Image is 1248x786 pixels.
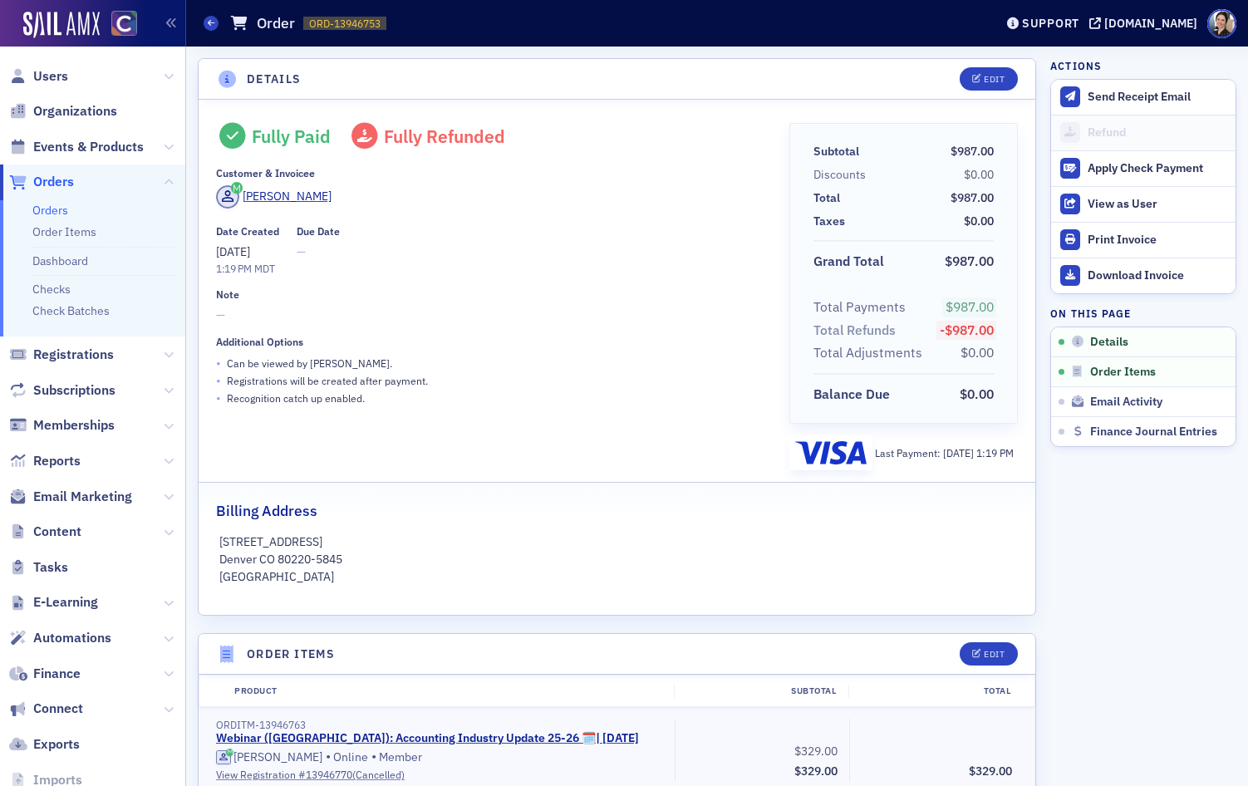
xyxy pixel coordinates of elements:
[371,749,376,765] span: •
[976,446,1014,459] span: 1:19 PM
[1104,16,1197,31] div: [DOMAIN_NAME]
[9,102,117,120] a: Organizations
[848,685,1023,698] div: Total
[216,225,279,238] div: Date Created
[960,642,1017,666] button: Edit
[813,166,872,184] span: Discounts
[33,558,68,577] span: Tasks
[216,262,252,275] time: 1:19 PM
[216,167,315,179] div: Customer & Invoicee
[1088,161,1227,176] div: Apply Check Payment
[9,735,80,754] a: Exports
[1051,258,1236,293] a: Download Invoice
[875,445,1014,460] div: Last Payment:
[1090,365,1156,380] span: Order Items
[1088,268,1227,283] div: Download Invoice
[9,629,111,647] a: Automations
[32,224,96,239] a: Order Items
[1051,222,1236,258] a: Print Invoice
[9,523,81,541] a: Content
[33,735,80,754] span: Exports
[252,125,331,147] div: Fully Paid
[960,386,994,402] span: $0.00
[813,166,866,184] div: Discounts
[9,346,114,364] a: Registrations
[1088,233,1227,248] div: Print Invoice
[223,685,674,698] div: Product
[227,356,392,371] p: Can be viewed by [PERSON_NAME] .
[33,102,117,120] span: Organizations
[247,71,302,88] h4: Details
[813,385,890,405] div: Balance Due
[943,446,976,459] span: [DATE]
[813,189,840,207] div: Total
[984,75,1005,84] div: Edit
[216,750,322,765] a: [PERSON_NAME]
[32,203,68,218] a: Orders
[33,173,74,191] span: Orders
[33,416,115,435] span: Memberships
[813,321,896,341] div: Total Refunds
[9,138,144,156] a: Events & Products
[945,253,994,269] span: $987.00
[674,685,848,698] div: Subtotal
[795,441,867,464] img: visa
[9,558,68,577] a: Tasks
[813,143,865,160] span: Subtotal
[33,700,83,718] span: Connect
[216,244,250,259] span: [DATE]
[216,355,221,372] span: •
[813,252,884,272] div: Grand Total
[813,189,846,207] span: Total
[216,390,221,407] span: •
[9,173,74,191] a: Orders
[326,749,331,765] span: •
[1051,80,1236,115] button: Send Receipt Email
[9,593,98,612] a: E-Learning
[216,749,663,765] div: Online Member
[33,593,98,612] span: E-Learning
[984,650,1005,659] div: Edit
[100,11,137,39] a: View Homepage
[216,336,303,348] div: Additional Options
[233,750,322,765] div: [PERSON_NAME]
[1207,9,1236,38] span: Profile
[813,143,859,160] div: Subtotal
[247,646,335,663] h4: Order Items
[961,344,994,361] span: $0.00
[216,288,239,301] div: Note
[1090,335,1128,350] span: Details
[813,213,845,230] div: Taxes
[23,12,100,38] img: SailAMX
[1022,16,1079,31] div: Support
[1090,395,1162,410] span: Email Activity
[33,488,132,506] span: Email Marketing
[813,297,906,317] div: Total Payments
[813,297,911,317] span: Total Payments
[216,372,221,390] span: •
[297,243,340,261] span: —
[309,17,381,31] span: ORD-13946753
[33,523,81,541] span: Content
[951,190,994,205] span: $987.00
[1088,125,1227,140] div: Refund
[813,343,928,363] span: Total Adjustments
[216,719,663,731] div: ORDITM-13946763
[227,373,428,388] p: Registrations will be created after payment.
[257,13,295,33] h1: Order
[1088,197,1227,212] div: View as User
[813,213,851,230] span: Taxes
[964,167,994,182] span: $0.00
[32,303,110,318] a: Check Batches
[33,346,114,364] span: Registrations
[33,67,68,86] span: Users
[32,253,88,268] a: Dashboard
[969,764,1012,779] span: $329.00
[813,343,922,363] div: Total Adjustments
[33,665,81,683] span: Finance
[219,568,1015,586] p: [GEOGRAPHIC_DATA]
[219,533,1015,551] p: [STREET_ADDRESS]
[227,391,365,405] p: Recognition catch up enabled.
[1051,150,1236,186] button: Apply Check Payment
